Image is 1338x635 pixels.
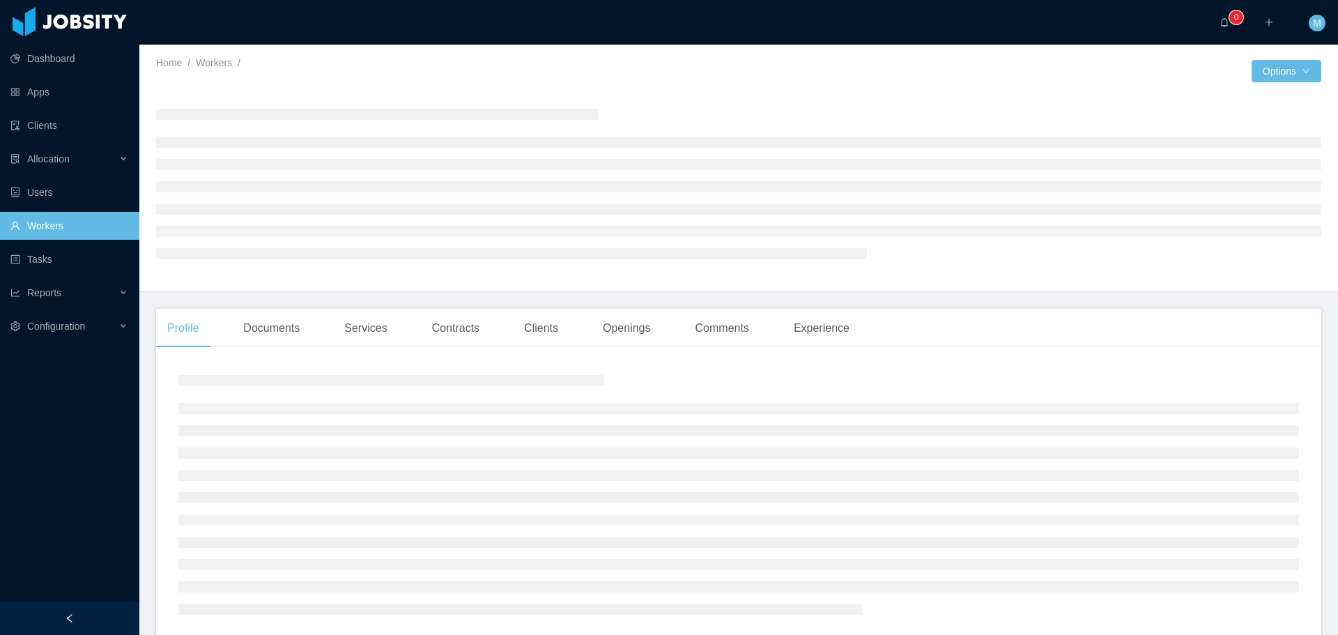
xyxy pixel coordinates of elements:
span: Configuration [27,321,85,332]
div: Documents [232,309,311,348]
i: icon: solution [10,154,20,164]
div: Openings [592,309,662,348]
button: Optionsicon: down [1252,60,1321,82]
a: icon: robotUsers [10,178,128,206]
i: icon: bell [1220,17,1229,27]
a: Workers [196,57,232,68]
div: Profile [156,309,210,348]
i: icon: line-chart [10,288,20,298]
span: M [1313,15,1321,31]
span: / [238,57,240,68]
div: Clients [513,309,569,348]
span: Allocation [27,153,70,165]
a: Home [156,57,182,68]
sup: 0 [1229,10,1243,24]
a: icon: profileTasks [10,245,128,273]
i: icon: setting [10,321,20,331]
a: icon: pie-chartDashboard [10,45,128,72]
a: icon: userWorkers [10,212,128,240]
div: Experience [783,309,861,348]
span: Reports [27,287,61,298]
div: Services [333,309,398,348]
a: icon: appstoreApps [10,78,128,106]
div: Contracts [421,309,491,348]
span: / [187,57,190,68]
div: Comments [684,309,760,348]
a: icon: auditClients [10,112,128,139]
i: icon: plus [1264,17,1274,27]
